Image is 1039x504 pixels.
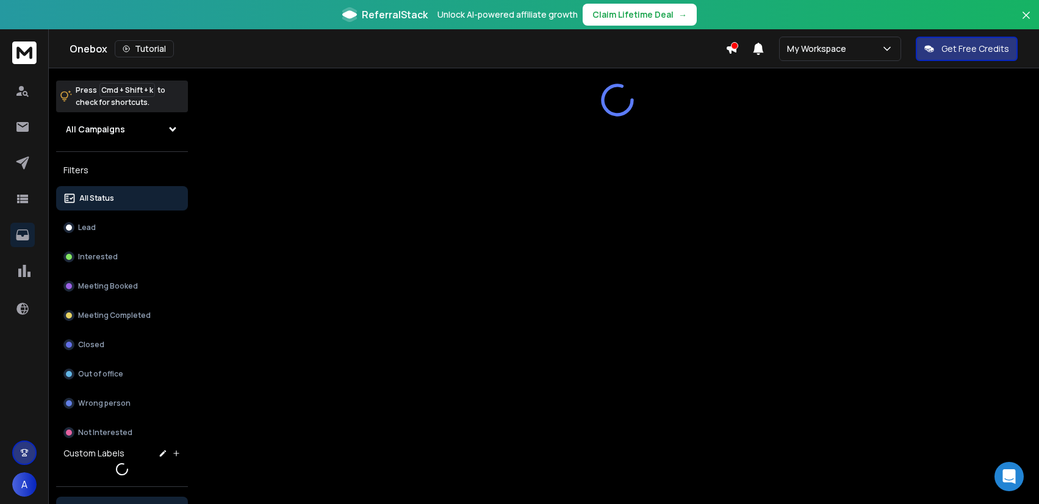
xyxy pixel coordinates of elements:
button: Meeting Completed [56,303,188,328]
h1: All Campaigns [66,123,125,135]
button: Get Free Credits [916,37,1018,61]
button: A [12,472,37,497]
span: Cmd + Shift + k [99,83,155,97]
p: Wrong person [78,398,131,408]
button: Close banner [1018,7,1034,37]
p: Get Free Credits [941,43,1009,55]
span: → [678,9,687,21]
button: Claim Lifetime Deal→ [583,4,697,26]
span: ReferralStack [362,7,428,22]
p: Unlock AI-powered affiliate growth [437,9,578,21]
p: Lead [78,223,96,232]
div: Onebox [70,40,725,57]
button: Out of office [56,362,188,386]
p: Press to check for shortcuts. [76,84,165,109]
button: Wrong person [56,391,188,416]
button: Lead [56,215,188,240]
p: Not Interested [78,428,132,437]
p: All Status [79,193,114,203]
button: All Campaigns [56,117,188,142]
button: Tutorial [115,40,174,57]
p: Closed [78,340,104,350]
h3: Custom Labels [63,447,124,459]
button: Closed [56,333,188,357]
p: Meeting Booked [78,281,138,291]
h3: Filters [56,162,188,179]
p: Out of office [78,369,123,379]
div: Open Intercom Messenger [994,462,1024,491]
p: Interested [78,252,118,262]
p: Meeting Completed [78,311,151,320]
button: Interested [56,245,188,269]
button: All Status [56,186,188,211]
button: Not Interested [56,420,188,445]
p: My Workspace [787,43,851,55]
button: Meeting Booked [56,274,188,298]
